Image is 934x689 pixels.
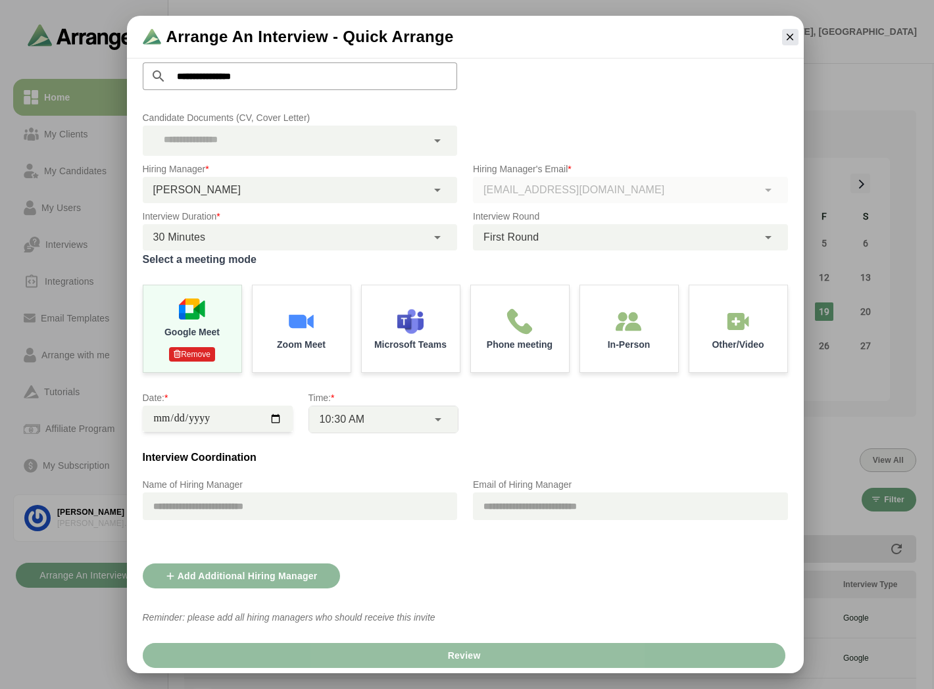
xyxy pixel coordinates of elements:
[473,161,788,177] p: Hiring Manager's Email
[179,296,205,322] img: Google Meet
[143,250,788,269] label: Select a meeting mode
[143,449,788,466] h3: Interview Coordination
[473,208,788,224] p: Interview Round
[277,340,326,349] p: Zoom Meet
[143,208,458,224] p: Interview Duration
[487,340,553,349] p: Phone meeting
[483,229,539,246] span: First Round
[153,181,241,199] span: [PERSON_NAME]
[397,308,424,335] img: Microsoft Teams
[725,308,751,335] img: In-Person
[143,563,340,588] button: Add Additional Hiring Manager
[616,308,642,335] img: In-Person
[143,477,458,492] p: Name of Hiring Manager
[143,609,788,625] p: Reminder: please add all hiring managers who should receive this invite
[164,563,317,588] span: Add Additional Hiring Manager
[712,340,764,349] p: Other/Video
[320,411,365,428] span: 10:30 AM
[308,390,458,406] p: Time:
[164,327,220,337] p: Google Meet
[288,308,314,335] img: Zoom Meet
[143,161,458,177] p: Hiring Manager
[143,110,458,126] p: Candidate Documents (CV, Cover Letter)
[143,390,293,406] p: Date:
[143,643,785,668] button: Review
[506,308,533,335] img: Phone meeting
[169,347,215,362] p: Remove Authentication
[153,229,206,246] span: 30 Minutes
[374,340,447,349] p: Microsoft Teams
[608,340,651,349] p: In-Person
[447,643,480,668] span: Review
[473,477,788,492] p: Email of Hiring Manager
[166,26,454,47] span: Arrange an Interview - Quick Arrange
